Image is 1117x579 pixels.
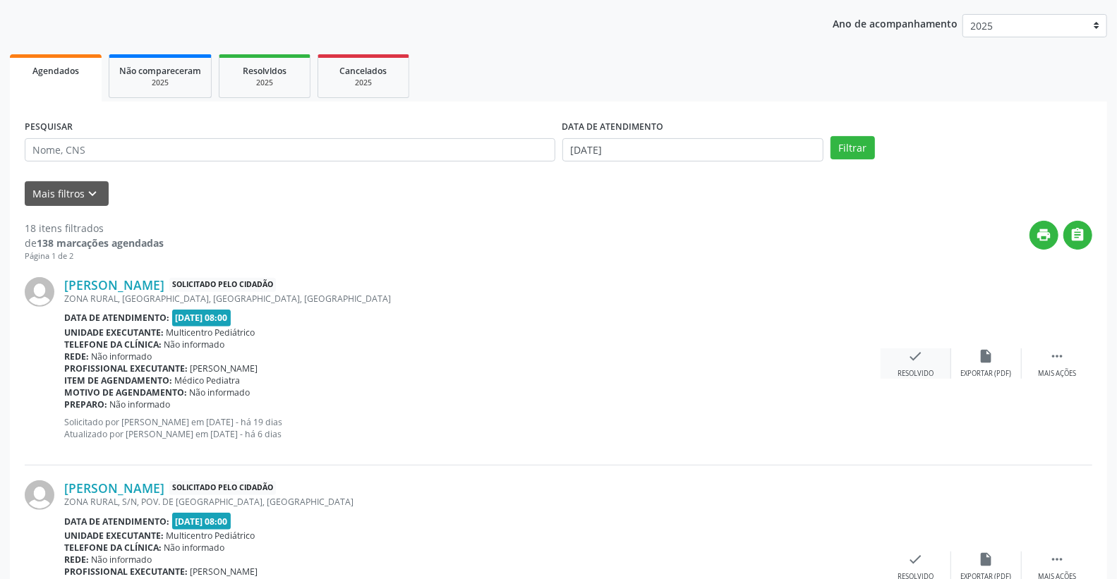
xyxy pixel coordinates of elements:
b: Motivo de agendamento: [64,386,187,398]
b: Telefone da clínica: [64,339,162,351]
a: [PERSON_NAME] [64,480,164,496]
div: ZONA RURAL, [GEOGRAPHIC_DATA], [GEOGRAPHIC_DATA], [GEOGRAPHIC_DATA] [64,293,881,305]
b: Preparo: [64,398,107,410]
div: 2025 [229,78,300,88]
i: insert_drive_file [979,348,994,364]
label: PESQUISAR [25,116,73,138]
span: Não informado [92,351,152,362]
b: Item de agendamento: [64,374,172,386]
span: Não informado [92,554,152,566]
span: Multicentro Pediátrico [167,327,255,339]
span: Multicentro Pediátrico [167,530,255,542]
img: img [25,277,54,307]
i: print [1037,227,1052,243]
input: Nome, CNS [25,138,555,162]
span: Resolvidos [243,65,286,77]
span: [PERSON_NAME] [191,362,258,374]
i: check [908,348,924,364]
div: 2025 [328,78,399,88]
b: Rede: [64,351,89,362]
strong: 138 marcações agendadas [37,236,164,250]
label: DATA DE ATENDIMENTO [562,116,664,138]
button:  [1063,221,1092,250]
b: Profissional executante: [64,362,188,374]
span: Não informado [164,339,225,351]
span: Cancelados [340,65,387,77]
b: Rede: [64,554,89,566]
b: Telefone da clínica: [64,542,162,554]
span: [PERSON_NAME] [191,566,258,578]
img: img [25,480,54,510]
i: check [908,551,924,567]
span: Não informado [110,398,171,410]
span: [DATE] 08:00 [172,310,231,326]
i:  [1049,348,1065,364]
i:  [1070,227,1086,243]
button: print [1030,221,1058,250]
div: 2025 [119,78,201,88]
b: Data de atendimento: [64,516,169,528]
div: 18 itens filtrados [25,221,164,236]
p: Ano de acompanhamento [833,14,958,32]
div: ZONA RURAL, S/N, POV. DE [GEOGRAPHIC_DATA], [GEOGRAPHIC_DATA] [64,496,881,508]
span: Solicitado pelo cidadão [169,278,276,293]
span: Não informado [164,542,225,554]
div: Mais ações [1038,369,1076,379]
b: Unidade executante: [64,530,164,542]
i: insert_drive_file [979,551,994,567]
button: Filtrar [831,136,875,160]
div: Página 1 de 2 [25,250,164,262]
span: Não compareceram [119,65,201,77]
input: Selecione um intervalo [562,138,824,162]
span: Solicitado pelo cidadão [169,481,276,496]
i: keyboard_arrow_down [85,186,101,202]
span: Agendados [32,65,79,77]
b: Profissional executante: [64,566,188,578]
div: Exportar (PDF) [961,369,1012,379]
button: Mais filtroskeyboard_arrow_down [25,181,109,206]
span: Médico Pediatra [175,374,241,386]
a: [PERSON_NAME] [64,277,164,293]
div: de [25,236,164,250]
b: Unidade executante: [64,327,164,339]
span: Não informado [190,386,250,398]
i:  [1049,551,1065,567]
p: Solicitado por [PERSON_NAME] em [DATE] - há 19 dias Atualizado por [PERSON_NAME] em [DATE] - há 6... [64,416,881,440]
span: [DATE] 08:00 [172,513,231,529]
div: Resolvido [898,369,934,379]
b: Data de atendimento: [64,312,169,324]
